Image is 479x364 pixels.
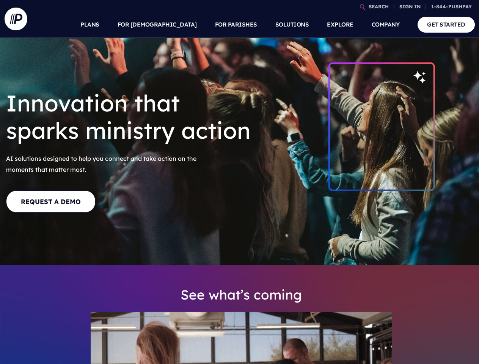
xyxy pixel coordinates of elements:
a: FOR PARISHES [215,11,257,38]
a: EXPLORE [327,11,353,38]
a: SOLUTIONS [275,11,309,38]
h3: See what’s coming [91,280,392,310]
span: AI solutions designed to help you connect and take action on the moments that matter most. [6,153,218,175]
a: COMPANY [372,11,400,38]
h1: Innovation that sparks ministry action [6,83,256,150]
a: PLANS [80,11,99,38]
a: REQUEST A DEMO [6,190,96,213]
a: FOR [DEMOGRAPHIC_DATA] [118,11,197,38]
a: GET STARTED [418,17,475,32]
